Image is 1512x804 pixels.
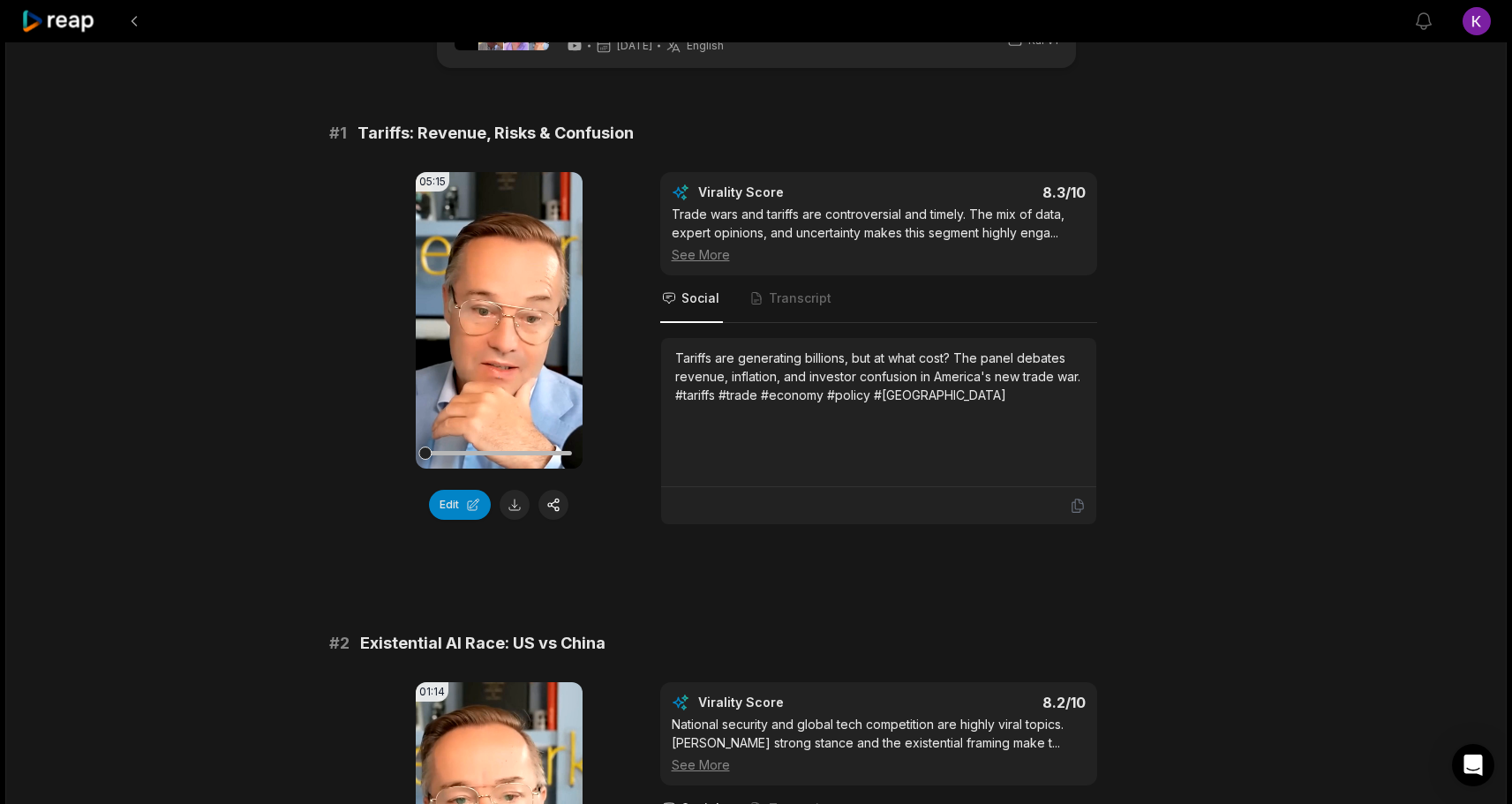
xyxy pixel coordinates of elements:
[672,715,1086,774] div: National security and global tech competition are highly viral topics. [PERSON_NAME] strong stanc...
[896,184,1086,201] div: 8.3 /10
[429,490,491,520] button: Edit
[698,694,888,711] div: Virality Score
[617,39,652,53] span: [DATE]
[675,349,1082,404] div: Tariffs are generating billions, but at what cost? The panel debates revenue, inflation, and inve...
[672,245,1086,264] div: See More
[329,121,347,146] span: # 1
[672,205,1086,264] div: Trade wars and tariffs are controversial and timely. The mix of data, expert opinions, and uncert...
[687,39,724,53] span: English
[329,631,350,656] span: # 2
[896,694,1086,711] div: 8.2 /10
[660,275,1097,323] nav: Tabs
[672,755,1086,774] div: See More
[357,121,634,146] span: Tariffs: Revenue, Risks & Confusion
[416,172,583,469] video: Your browser does not support mp4 format.
[1452,744,1494,786] div: Open Intercom Messenger
[360,631,606,656] span: Existential AI Race: US vs China
[769,289,831,307] span: Transcript
[681,289,719,307] span: Social
[698,184,888,201] div: Virality Score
